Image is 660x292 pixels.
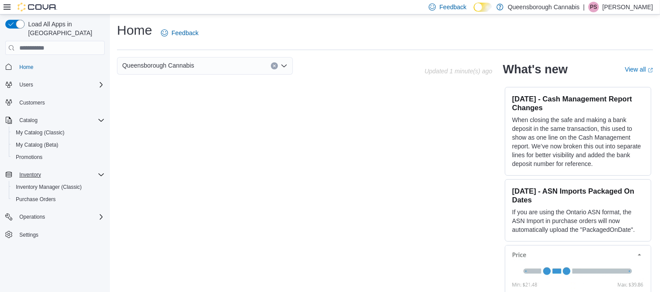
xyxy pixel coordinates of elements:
[2,211,108,223] button: Operations
[16,154,43,161] span: Promotions
[16,97,48,108] a: Customers
[512,115,644,168] p: When closing the safe and making a bank deposit in the same transaction, this used to show as one...
[588,2,599,12] div: Preetam Sumra
[19,171,41,178] span: Inventory
[16,129,65,136] span: My Catalog (Classic)
[503,62,568,76] h2: What's new
[16,212,49,222] button: Operations
[18,3,57,11] img: Cova
[602,2,653,12] p: [PERSON_NAME]
[16,230,42,240] a: Settings
[19,99,45,106] span: Customers
[12,140,62,150] a: My Catalog (Beta)
[19,117,37,124] span: Catalog
[12,194,105,205] span: Purchase Orders
[16,212,105,222] span: Operations
[16,79,105,90] span: Users
[16,62,37,72] a: Home
[117,22,152,39] h1: Home
[2,60,108,73] button: Home
[512,94,644,112] h3: [DATE] - Cash Management Report Changes
[12,152,105,162] span: Promotions
[2,79,108,91] button: Users
[271,62,278,69] button: Clear input
[16,61,105,72] span: Home
[19,64,33,71] span: Home
[19,81,33,88] span: Users
[2,228,108,241] button: Settings
[16,229,105,240] span: Settings
[424,68,492,75] p: Updated 1 minute(s) ago
[2,114,108,126] button: Catalog
[19,231,38,238] span: Settings
[583,2,585,12] p: |
[157,24,202,42] a: Feedback
[9,151,108,163] button: Promotions
[648,68,653,73] svg: External link
[281,62,288,69] button: Open list of options
[12,152,46,162] a: Promotions
[16,115,105,126] span: Catalog
[9,139,108,151] button: My Catalog (Beta)
[12,182,85,192] a: Inventory Manager (Classic)
[439,3,466,11] span: Feedback
[25,20,105,37] span: Load All Apps in [GEOGRAPHIC_DATA]
[16,141,58,148] span: My Catalog (Beta)
[12,140,105,150] span: My Catalog (Beta)
[19,213,45,220] span: Operations
[474,3,492,12] input: Dark Mode
[512,208,644,234] p: If you are using the Ontario ASN format, the ASN Import in purchase orders will now automatically...
[16,169,105,180] span: Inventory
[171,29,198,37] span: Feedback
[16,184,82,191] span: Inventory Manager (Classic)
[508,2,580,12] p: Queensborough Cannabis
[9,181,108,193] button: Inventory Manager (Classic)
[12,182,105,192] span: Inventory Manager (Classic)
[12,127,105,138] span: My Catalog (Classic)
[590,2,597,12] span: PS
[16,169,44,180] button: Inventory
[9,126,108,139] button: My Catalog (Classic)
[16,115,41,126] button: Catalog
[625,66,653,73] a: View allExternal link
[16,97,105,108] span: Customers
[16,79,36,90] button: Users
[2,169,108,181] button: Inventory
[512,187,644,204] h3: [DATE] - ASN Imports Packaged On Dates
[16,196,56,203] span: Purchase Orders
[2,96,108,109] button: Customers
[122,60,194,71] span: Queensborough Cannabis
[9,193,108,205] button: Purchase Orders
[12,194,59,205] a: Purchase Orders
[5,57,105,264] nav: Complex example
[12,127,68,138] a: My Catalog (Classic)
